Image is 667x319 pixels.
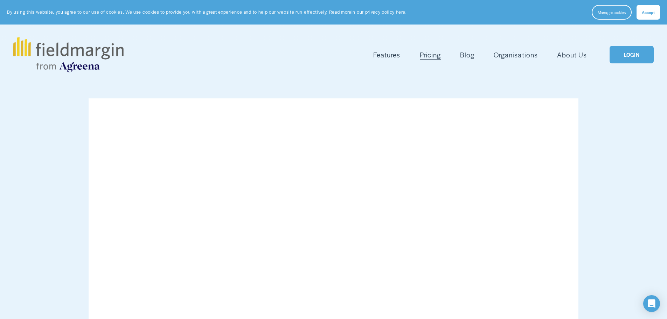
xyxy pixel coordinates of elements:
button: Accept [637,5,660,20]
a: LOGIN [610,46,654,64]
span: Accept [642,9,655,15]
a: in our privacy policy here [352,9,405,15]
span: Manage cookies [598,9,626,15]
a: folder dropdown [373,49,400,61]
a: Blog [460,49,474,61]
a: Organisations [494,49,537,61]
a: Pricing [420,49,441,61]
a: About Us [557,49,587,61]
div: Open Intercom Messenger [643,295,660,312]
img: fieldmargin.com [13,37,123,72]
span: Features [373,50,400,60]
p: By using this website, you agree to our use of cookies. We use cookies to provide you with a grea... [7,9,407,15]
button: Manage cookies [592,5,632,20]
